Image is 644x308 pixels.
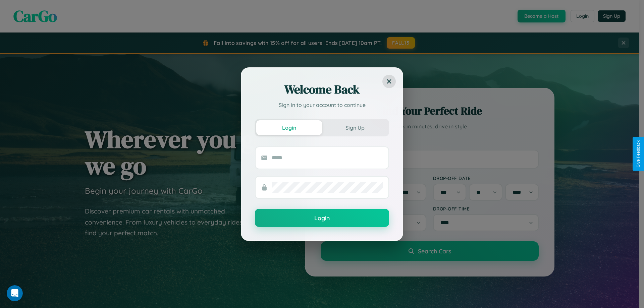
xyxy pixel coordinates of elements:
[7,285,23,301] iframe: Intercom live chat
[255,209,389,227] button: Login
[322,120,388,135] button: Sign Up
[255,101,389,109] p: Sign in to your account to continue
[636,140,641,168] div: Give Feedback
[255,81,389,98] h2: Welcome Back
[256,120,322,135] button: Login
